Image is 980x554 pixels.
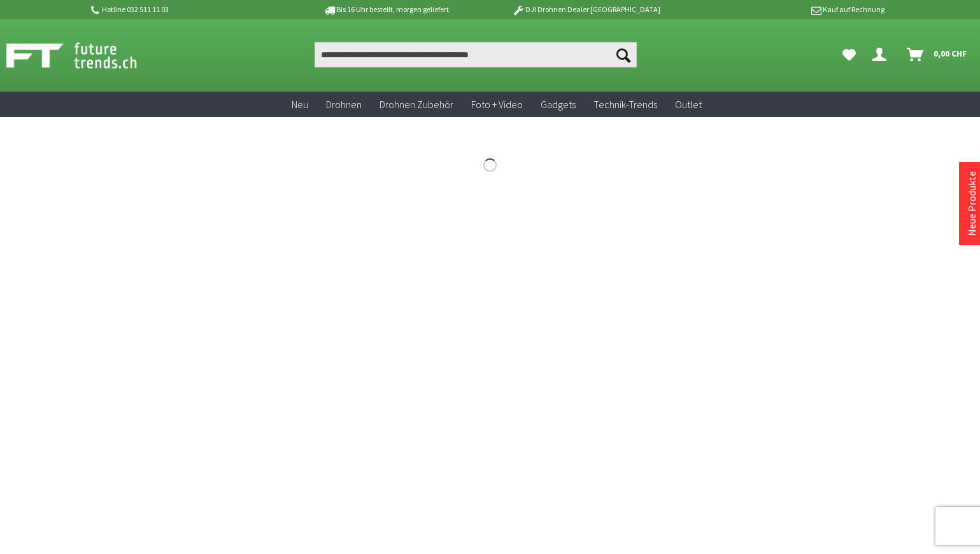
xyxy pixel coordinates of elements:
[6,39,165,71] img: Shop Futuretrends - zur Startseite wechseln
[836,42,862,67] a: Meine Favoriten
[593,98,657,111] span: Technik-Trends
[686,2,884,17] p: Kauf auf Rechnung
[89,2,288,17] p: Hotline 032 511 11 03
[675,98,702,111] span: Outlet
[585,92,666,118] a: Technik-Trends
[471,98,523,111] span: Foto + Video
[288,2,486,17] p: Bis 16 Uhr bestellt, morgen geliefert.
[462,92,532,118] a: Foto + Video
[902,42,974,67] a: Warenkorb
[315,42,637,67] input: Produkt, Marke, Kategorie, EAN, Artikelnummer…
[532,92,585,118] a: Gadgets
[965,171,978,236] a: Neue Produkte
[292,98,308,111] span: Neu
[541,98,576,111] span: Gadgets
[867,42,897,67] a: Dein Konto
[283,92,317,118] a: Neu
[371,92,462,118] a: Drohnen Zubehör
[486,2,685,17] p: DJI Drohnen Dealer [GEOGRAPHIC_DATA]
[610,42,637,67] button: Suchen
[380,98,453,111] span: Drohnen Zubehör
[934,43,967,64] span: 0,00 CHF
[666,92,711,118] a: Outlet
[317,92,371,118] a: Drohnen
[326,98,362,111] span: Drohnen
